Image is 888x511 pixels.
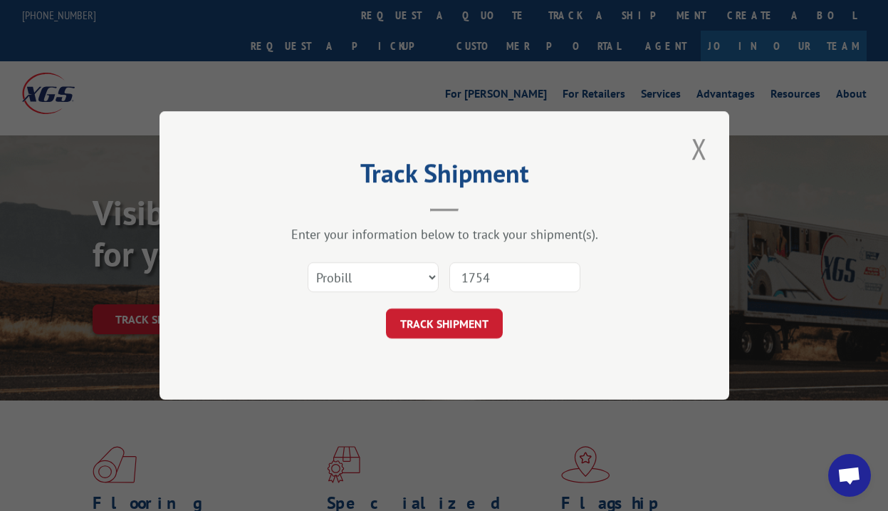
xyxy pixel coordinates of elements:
[449,262,580,292] input: Number(s)
[828,454,871,497] a: Open chat
[386,309,503,339] button: TRACK SHIPMENT
[231,163,658,190] h2: Track Shipment
[231,226,658,242] div: Enter your information below to track your shipment(s).
[687,129,711,168] button: Close modal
